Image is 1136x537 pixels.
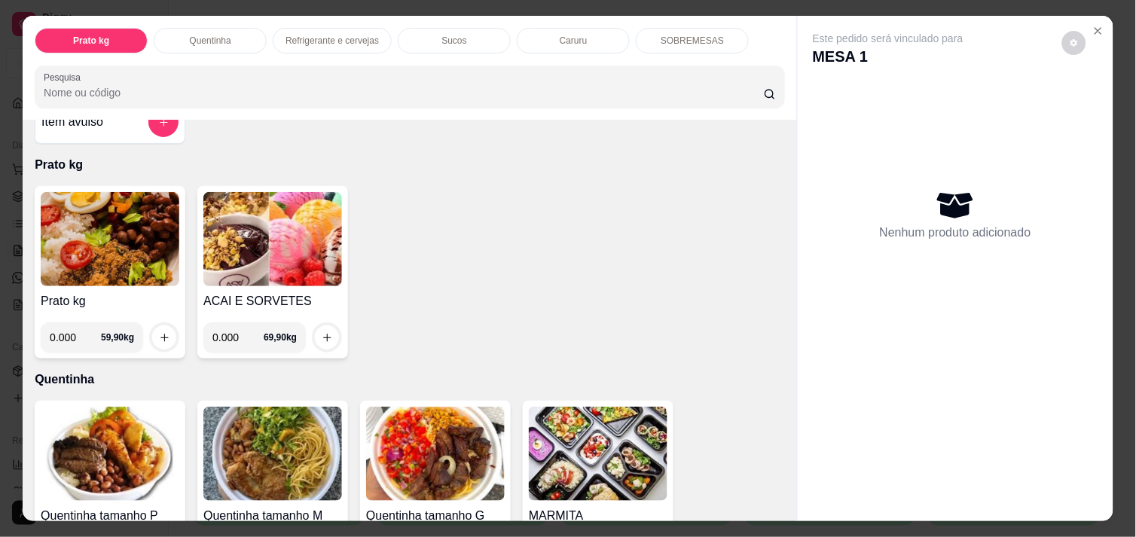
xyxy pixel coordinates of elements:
p: Refrigerante e cervejas [286,35,379,47]
h4: Quentinha tamanho G [366,507,505,525]
h4: Quentinha tamanho P [41,507,179,525]
button: decrease-product-quantity [1062,31,1086,55]
p: MESA 1 [813,46,963,67]
input: 0.00 [212,322,264,352]
p: Prato kg [35,156,785,174]
input: 0.00 [50,322,101,352]
img: product-image [203,407,342,501]
p: Prato kg [73,35,109,47]
img: product-image [203,192,342,286]
h4: MARMITA [529,507,667,525]
button: Close [1086,19,1110,43]
h4: Quentinha tamanho M [203,507,342,525]
p: Nenhum produto adicionado [880,224,1031,242]
h4: ACAI E SORVETES [203,292,342,310]
h4: Prato kg [41,292,179,310]
img: product-image [529,407,667,501]
p: Quentinha [189,35,231,47]
button: add-separate-item [148,107,179,137]
p: Caruru [560,35,588,47]
h4: Item avulso [41,113,103,131]
p: SOBREMESAS [661,35,724,47]
img: product-image [41,407,179,501]
button: increase-product-quantity [152,325,176,349]
img: product-image [41,192,179,286]
label: Pesquisa [44,71,86,84]
p: Quentinha [35,371,785,389]
p: Este pedido será vinculado para [813,31,963,46]
button: increase-product-quantity [315,325,339,349]
input: Pesquisa [44,85,764,100]
p: Sucos [442,35,467,47]
img: product-image [366,407,505,501]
